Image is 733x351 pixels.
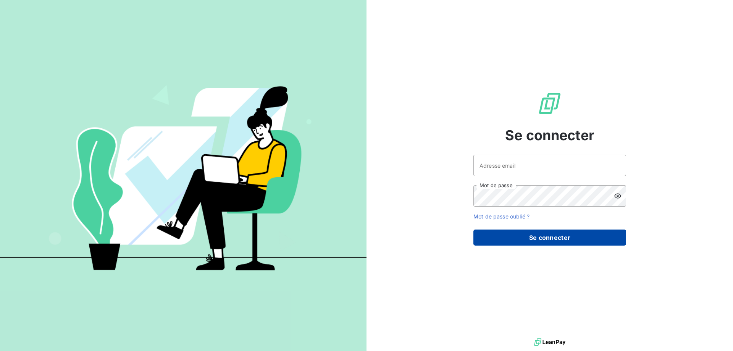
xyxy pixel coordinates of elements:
[534,336,565,348] img: logo
[473,230,626,246] button: Se connecter
[505,125,594,146] span: Se connecter
[538,91,562,116] img: Logo LeanPay
[473,155,626,176] input: placeholder
[473,213,530,220] a: Mot de passe oublié ?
